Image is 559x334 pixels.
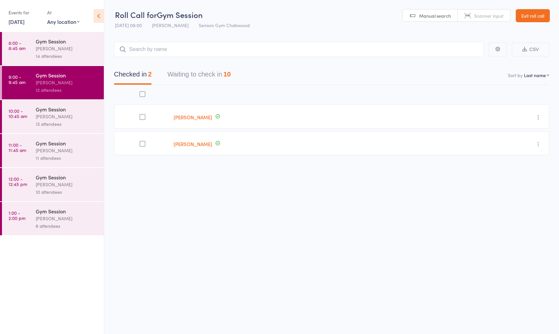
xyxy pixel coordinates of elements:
[36,72,98,79] div: Gym Session
[114,67,152,85] button: Checked in2
[174,114,212,121] a: [PERSON_NAME]
[174,141,212,147] a: [PERSON_NAME]
[474,12,504,19] span: Scanner input
[36,38,98,45] div: Gym Session
[36,181,98,188] div: [PERSON_NAME]
[9,18,25,25] a: [DATE]
[157,9,203,20] span: Gym Session
[47,7,80,18] div: At
[2,134,104,167] a: 11:00 -11:45 amGym Session[PERSON_NAME]11 attendees
[2,168,104,201] a: 12:00 -12:45 pmGym Session[PERSON_NAME]10 attendees
[2,202,104,235] a: 1:00 -2:00 pmGym Session[PERSON_NAME]6 attendees
[9,40,26,51] time: 8:00 - 8:45 am
[36,86,98,94] div: 12 attendees
[167,67,231,85] button: Waiting to check in10
[115,22,142,28] span: [DATE] 09:00
[36,215,98,222] div: [PERSON_NAME]
[115,9,157,20] span: Roll Call for
[36,154,98,162] div: 11 attendees
[152,22,189,28] span: [PERSON_NAME]
[36,79,98,86] div: [PERSON_NAME]
[47,18,80,25] div: Any location
[114,42,484,57] input: Search by name
[36,52,98,60] div: 14 attendees
[2,66,104,99] a: 9:00 -9:45 amGym Session[PERSON_NAME]12 attendees
[419,12,451,19] span: Manual search
[223,71,231,78] div: 10
[36,106,98,113] div: Gym Session
[36,208,98,215] div: Gym Session
[9,176,27,187] time: 12:00 - 12:45 pm
[9,210,26,221] time: 1:00 - 2:00 pm
[36,140,98,147] div: Gym Session
[508,72,523,78] label: Sort by
[9,7,41,18] div: Events for
[9,74,26,85] time: 9:00 - 9:45 am
[199,22,250,28] span: Seniors Gym Chatswood
[36,188,98,196] div: 10 attendees
[36,120,98,128] div: 13 attendees
[36,174,98,181] div: Gym Session
[36,147,98,154] div: [PERSON_NAME]
[9,142,26,153] time: 11:00 - 11:45 am
[36,222,98,230] div: 6 attendees
[512,42,549,57] button: CSV
[36,45,98,52] div: [PERSON_NAME]
[524,72,546,78] div: Last name
[2,100,104,133] a: 10:00 -10:45 amGym Session[PERSON_NAME]13 attendees
[516,9,550,22] a: Exit roll call
[36,113,98,120] div: [PERSON_NAME]
[148,71,152,78] div: 2
[2,32,104,65] a: 8:00 -8:45 amGym Session[PERSON_NAME]14 attendees
[9,108,27,119] time: 10:00 - 10:45 am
